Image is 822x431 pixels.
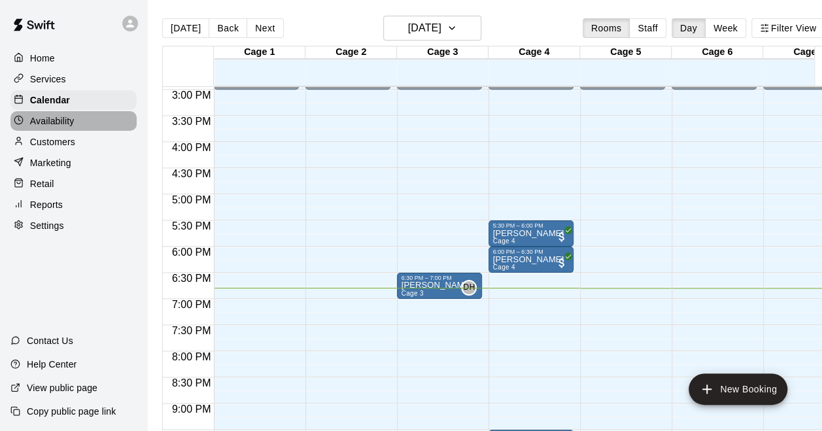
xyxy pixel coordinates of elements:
[169,247,214,258] span: 6:00 PM
[488,247,574,273] div: 6:00 PM – 6:30 PM: Ashton lee
[169,194,214,205] span: 5:00 PM
[169,351,214,362] span: 8:00 PM
[383,16,481,41] button: [DATE]
[397,46,488,59] div: Cage 3
[30,73,66,86] p: Services
[463,281,475,294] span: DH
[27,358,77,371] p: Help Center
[689,373,787,405] button: add
[488,220,574,247] div: 5:30 PM – 6:00 PM: Ashton lee
[488,46,580,59] div: Cage 4
[27,381,97,394] p: View public page
[583,18,630,38] button: Rooms
[30,198,63,211] p: Reports
[672,46,763,59] div: Cage 6
[401,290,423,297] span: Cage 3
[30,52,55,65] p: Home
[466,280,477,296] span: Dean Hull
[580,46,672,59] div: Cage 5
[169,220,214,232] span: 5:30 PM
[492,264,515,271] span: Cage 4
[30,135,75,148] p: Customers
[555,230,568,243] span: All customers have paid
[555,256,568,269] span: All customers have paid
[169,90,214,101] span: 3:00 PM
[169,168,214,179] span: 4:30 PM
[461,280,477,296] div: Dean Hull
[397,273,482,299] div: 6:30 PM – 7:00 PM: Eli Hull
[10,195,137,215] a: Reports
[169,404,214,415] span: 9:00 PM
[10,69,137,89] a: Services
[10,48,137,68] a: Home
[629,18,666,38] button: Staff
[169,299,214,310] span: 7:00 PM
[492,222,570,229] div: 5:30 PM – 6:00 PM
[705,18,746,38] button: Week
[10,90,137,110] a: Calendar
[401,275,478,281] div: 6:30 PM – 7:00 PM
[672,18,706,38] button: Day
[209,18,247,38] button: Back
[30,219,64,232] p: Settings
[169,325,214,336] span: 7:30 PM
[30,156,71,169] p: Marketing
[10,111,137,131] a: Availability
[492,237,515,245] span: Cage 4
[305,46,397,59] div: Cage 2
[27,334,73,347] p: Contact Us
[214,46,305,59] div: Cage 1
[408,19,441,37] h6: [DATE]
[30,114,75,128] p: Availability
[492,249,570,255] div: 6:00 PM – 6:30 PM
[10,132,137,152] a: Customers
[162,18,209,38] button: [DATE]
[169,116,214,127] span: 3:30 PM
[169,377,214,388] span: 8:30 PM
[30,94,70,107] p: Calendar
[169,273,214,284] span: 6:30 PM
[247,18,283,38] button: Next
[169,142,214,153] span: 4:00 PM
[10,153,137,173] a: Marketing
[30,177,54,190] p: Retail
[10,174,137,194] a: Retail
[10,216,137,235] a: Settings
[27,405,116,418] p: Copy public page link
